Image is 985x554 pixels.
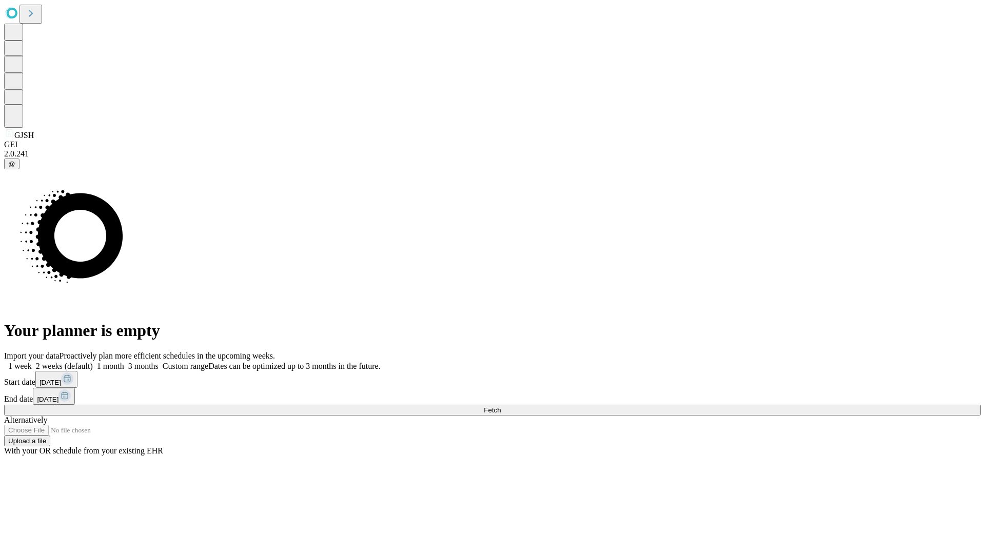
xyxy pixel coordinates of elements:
span: Fetch [484,406,501,414]
span: 2 weeks (default) [36,362,93,370]
span: Dates can be optimized up to 3 months in the future. [208,362,380,370]
span: Alternatively [4,415,47,424]
span: 1 week [8,362,32,370]
div: GEI [4,140,981,149]
span: 1 month [97,362,124,370]
span: 3 months [128,362,159,370]
span: Import your data [4,351,60,360]
div: Start date [4,371,981,388]
span: Proactively plan more efficient schedules in the upcoming weeks. [60,351,275,360]
div: 2.0.241 [4,149,981,159]
button: Fetch [4,405,981,415]
span: [DATE] [40,379,61,386]
span: @ [8,160,15,168]
span: [DATE] [37,395,58,403]
button: [DATE] [33,388,75,405]
h1: Your planner is empty [4,321,981,340]
span: GJSH [14,131,34,140]
span: With your OR schedule from your existing EHR [4,446,163,455]
button: Upload a file [4,436,50,446]
div: End date [4,388,981,405]
button: @ [4,159,19,169]
span: Custom range [163,362,208,370]
button: [DATE] [35,371,77,388]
